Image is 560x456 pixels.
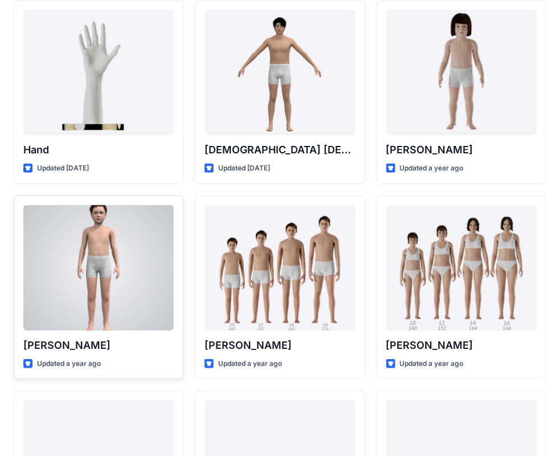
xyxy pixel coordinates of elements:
[205,205,355,331] a: Brandon
[205,142,355,158] p: [DEMOGRAPHIC_DATA] [DEMOGRAPHIC_DATA]
[386,10,537,135] a: Charlie
[205,10,355,135] a: Male Asian
[205,337,355,353] p: [PERSON_NAME]
[218,162,270,174] p: Updated [DATE]
[23,10,174,135] a: Hand
[386,337,537,353] p: [PERSON_NAME]
[37,358,101,370] p: Updated a year ago
[400,358,464,370] p: Updated a year ago
[23,142,174,158] p: Hand
[23,337,174,353] p: [PERSON_NAME]
[400,162,464,174] p: Updated a year ago
[23,205,174,331] a: Emil
[37,162,89,174] p: Updated [DATE]
[218,358,282,370] p: Updated a year ago
[386,205,537,331] a: Brenda
[386,142,537,158] p: [PERSON_NAME]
